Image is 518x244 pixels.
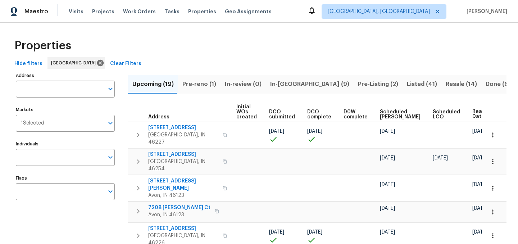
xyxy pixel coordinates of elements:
[236,104,257,119] span: Initial WOs created
[407,79,437,89] span: Listed (41)
[164,9,180,14] span: Tasks
[148,124,218,131] span: [STREET_ADDRESS]
[433,155,448,161] span: [DATE]
[188,8,216,15] span: Properties
[472,206,487,211] span: [DATE]
[110,59,141,68] span: Clear Filters
[148,131,218,146] span: [GEOGRAPHIC_DATA], IN 46227
[132,79,174,89] span: Upcoming (19)
[380,206,395,211] span: [DATE]
[21,120,44,126] span: 1 Selected
[148,177,218,192] span: [STREET_ADDRESS][PERSON_NAME]
[14,42,71,49] span: Properties
[380,182,395,187] span: [DATE]
[51,59,99,67] span: [GEOGRAPHIC_DATA]
[148,225,218,232] span: [STREET_ADDRESS]
[433,109,460,119] span: Scheduled LCO
[269,129,284,134] span: [DATE]
[16,176,115,180] label: Flags
[380,155,395,161] span: [DATE]
[47,57,105,69] div: [GEOGRAPHIC_DATA]
[105,186,115,196] button: Open
[472,155,487,161] span: [DATE]
[105,118,115,128] button: Open
[148,211,210,218] span: Avon, IN 46123
[225,79,262,89] span: In-review (0)
[472,182,487,187] span: [DATE]
[380,129,395,134] span: [DATE]
[12,57,45,71] button: Hide filters
[148,158,218,172] span: [GEOGRAPHIC_DATA], IN 46254
[269,230,284,235] span: [DATE]
[380,230,395,235] span: [DATE]
[107,57,144,71] button: Clear Filters
[380,109,421,119] span: Scheduled [PERSON_NAME]
[486,79,518,89] span: Done (693)
[24,8,48,15] span: Maestro
[69,8,83,15] span: Visits
[182,79,216,89] span: Pre-reno (1)
[16,142,115,146] label: Individuals
[225,8,272,15] span: Geo Assignments
[148,114,169,119] span: Address
[307,230,322,235] span: [DATE]
[105,152,115,162] button: Open
[472,129,487,134] span: [DATE]
[358,79,398,89] span: Pre-Listing (2)
[148,151,218,158] span: [STREET_ADDRESS]
[123,8,156,15] span: Work Orders
[270,79,349,89] span: In-[GEOGRAPHIC_DATA] (9)
[464,8,507,15] span: [PERSON_NAME]
[269,109,295,119] span: DCO submitted
[92,8,114,15] span: Projects
[472,230,487,235] span: [DATE]
[446,79,477,89] span: Resale (14)
[307,109,331,119] span: DCO complete
[307,129,322,134] span: [DATE]
[16,73,115,78] label: Address
[328,8,430,15] span: [GEOGRAPHIC_DATA], [GEOGRAPHIC_DATA]
[14,59,42,68] span: Hide filters
[105,84,115,94] button: Open
[344,109,368,119] span: D0W complete
[16,108,115,112] label: Markets
[472,109,488,119] span: Ready Date
[148,192,218,199] span: Avon, IN 46123
[148,204,210,211] span: 7208 [PERSON_NAME] Ct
